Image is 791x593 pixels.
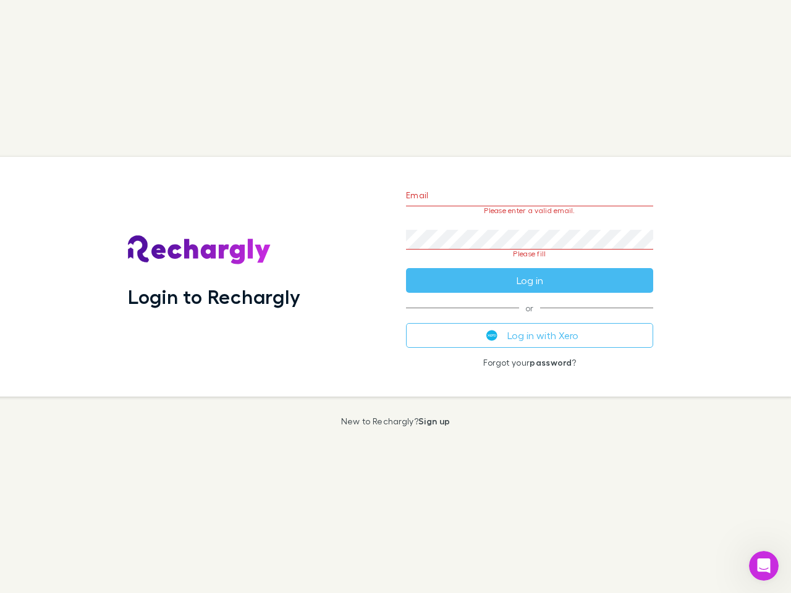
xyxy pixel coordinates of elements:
[406,358,653,368] p: Forgot your ?
[418,416,450,426] a: Sign up
[406,323,653,348] button: Log in with Xero
[530,357,572,368] a: password
[341,416,450,426] p: New to Rechargly?
[406,250,653,258] p: Please fill
[128,285,300,308] h1: Login to Rechargly
[128,235,271,265] img: Rechargly's Logo
[406,206,653,215] p: Please enter a valid email.
[406,268,653,293] button: Log in
[486,330,497,341] img: Xero's logo
[749,551,779,581] iframe: Intercom live chat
